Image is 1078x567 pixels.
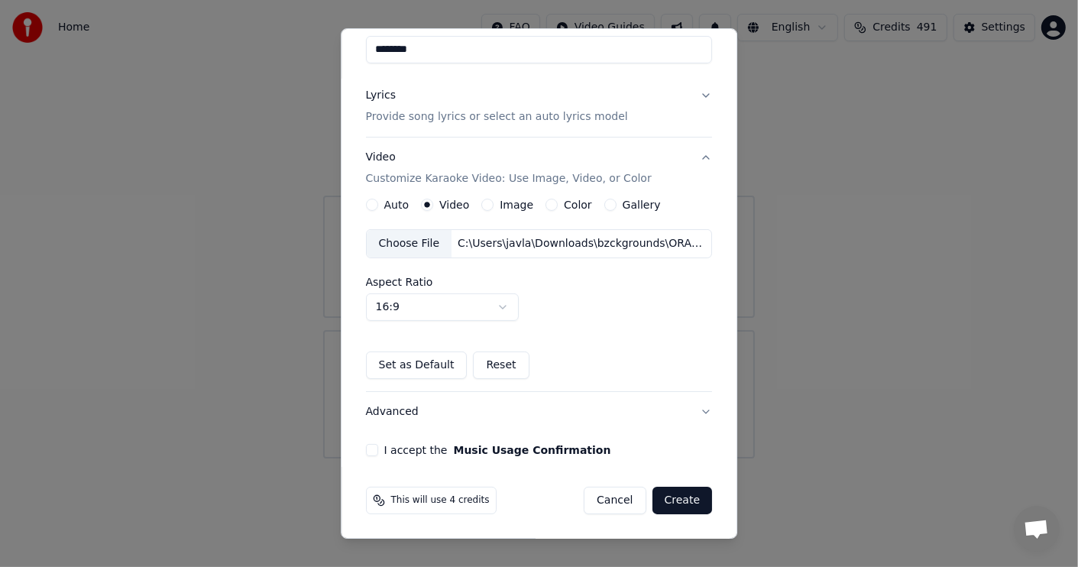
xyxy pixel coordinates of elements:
div: Choose File [367,230,452,258]
p: Customize Karaoke Video: Use Image, Video, or Color [366,171,652,186]
label: I accept the [384,445,611,455]
div: Lyrics [366,88,396,103]
div: VideoCustomize Karaoke Video: Use Image, Video, or Color [366,199,713,391]
button: Advanced [366,392,713,432]
button: Create [652,487,713,514]
label: Gallery [623,199,661,210]
label: Auto [384,199,410,210]
div: C:\Users\javla\Downloads\bzckgrounds\ORANGE gradient 4K II #Gradient Background.temp.mp4 [452,236,711,251]
label: Title [366,19,713,30]
div: Video [366,150,652,186]
button: I accept the [454,445,611,455]
button: Set as Default [366,352,468,379]
button: VideoCustomize Karaoke Video: Use Image, Video, or Color [366,138,713,199]
button: Cancel [584,487,646,514]
p: Provide song lyrics or select an auto lyrics model [366,109,628,125]
button: LyricsProvide song lyrics or select an auto lyrics model [366,76,713,137]
span: This will use 4 credits [391,494,490,507]
button: Reset [474,352,529,379]
label: Image [500,199,533,210]
label: Aspect Ratio [366,277,713,287]
label: Video [439,199,469,210]
label: Color [564,199,592,210]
